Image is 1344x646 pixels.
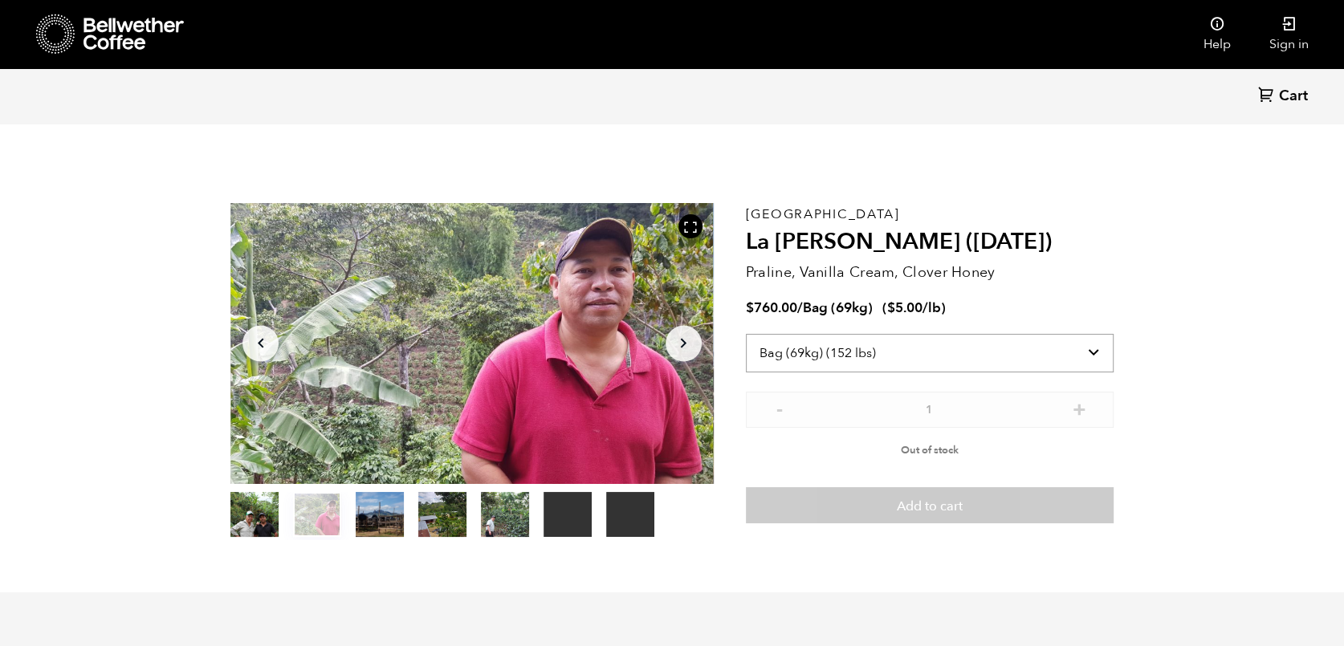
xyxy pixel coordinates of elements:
span: $ [887,299,895,317]
span: ( ) [882,299,946,317]
span: Out of stock [901,443,959,457]
span: /lb [922,299,941,317]
span: $ [746,299,754,317]
bdi: 5.00 [887,299,922,317]
video: Your browser does not support the video tag. [544,492,592,537]
video: Your browser does not support the video tag. [606,492,654,537]
button: + [1069,400,1089,416]
p: Praline, Vanilla Cream, Clover Honey [746,262,1114,283]
button: Add to cart [746,487,1114,524]
a: Cart [1258,86,1312,108]
span: / [797,299,803,317]
span: Bag (69kg) [803,299,873,317]
button: - [770,400,790,416]
h2: La [PERSON_NAME] ([DATE]) [746,229,1114,256]
bdi: 760.00 [746,299,797,317]
span: Cart [1279,87,1308,106]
